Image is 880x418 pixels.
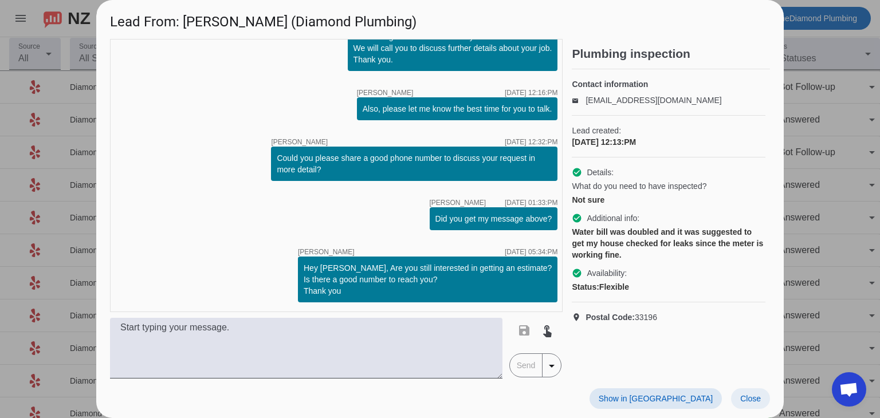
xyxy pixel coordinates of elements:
div: [DATE] 05:34:PM [505,249,557,255]
div: Open chat [832,372,866,407]
mat-icon: check_circle [572,167,582,178]
mat-icon: check_circle [572,268,582,278]
span: Availability: [587,267,627,279]
div: [DATE] 12:16:PM [505,89,557,96]
div: Water bill was doubled and it was suggested to get my house checked for leaks since the meter is ... [572,226,765,261]
div: Not sure [572,194,765,206]
mat-icon: location_on [572,313,586,322]
div: [DATE] 01:33:PM [505,199,557,206]
mat-icon: check_circle [572,213,582,223]
span: [PERSON_NAME] [271,139,328,145]
div: [DATE] 12:13:PM [572,136,765,148]
div: Also, please let me know the best time for you to talk.​ [363,103,552,115]
span: [PERSON_NAME] [357,89,414,96]
span: Details: [587,167,614,178]
span: 33196 [586,311,657,323]
span: Lead created: [572,125,765,136]
span: Additional info: [587,212,639,224]
strong: Status: [572,282,599,291]
strong: Postal Code: [586,313,635,322]
mat-icon: email [572,97,586,103]
h4: Contact information [572,78,765,90]
mat-icon: arrow_drop_down [545,359,559,373]
div: Did you get my message above?​ [435,213,552,224]
div: [DATE] 12:32:PM [505,139,557,145]
span: [PERSON_NAME] [430,199,486,206]
span: [PERSON_NAME] [298,249,355,255]
div: Flexible [572,281,765,293]
button: Close [731,388,770,409]
mat-icon: touch_app [540,324,554,337]
span: Close [740,394,761,403]
button: Show in [GEOGRAPHIC_DATA] [590,388,722,409]
div: Hey [PERSON_NAME], Are you still interested in getting an estimate? Is there a good number to rea... [304,262,552,297]
div: Could you please share a good phone number to discuss your request in more detail?​ [277,152,552,175]
span: Show in [GEOGRAPHIC_DATA] [599,394,713,403]
a: [EMAIL_ADDRESS][DOMAIN_NAME] [586,96,721,105]
span: What do you need to have inspected? [572,180,706,192]
h2: Plumbing inspection [572,48,770,60]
